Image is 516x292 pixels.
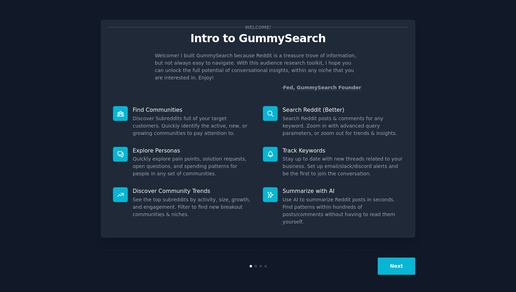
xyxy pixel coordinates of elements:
[283,187,403,195] p: Summarize with AI
[283,85,361,91] a: Fed, GummySearch Founder
[283,155,403,177] dd: Stay up to date with new threads related to your business. Set up email/slack/discord alerts and ...
[133,106,253,113] p: Find Communities
[133,187,253,195] p: Discover Community Trends
[283,115,403,137] dd: Search Reddit posts & comments for any keyword. Zoom in with advanced query parameters, or zoom o...
[155,52,361,82] p: Welcome! I built GummySearch because Reddit is a treasure trove of information, but not always ea...
[281,84,361,91] div: -
[378,258,415,275] button: Next
[108,32,408,45] p: Intro to GummySearch
[283,106,403,113] p: Search Reddit (Better)
[133,155,253,177] dd: Quickly explore pain points, solution requests, open questions, and spending patterns for people ...
[133,196,253,218] dd: See the top subreddits by activity, size, growth, and engagement. Filter to find new breakout com...
[244,24,272,31] span: Welcome!
[283,196,403,226] dd: Use AI to summarize Reddit posts in seconds. Find patterns within hundreds of posts/comments with...
[133,115,253,137] dd: Discover Subreddits full of your target customers. Quickly identify the active, new, or growing c...
[283,147,403,154] p: Track Keywords
[133,147,253,154] p: Explore Personas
